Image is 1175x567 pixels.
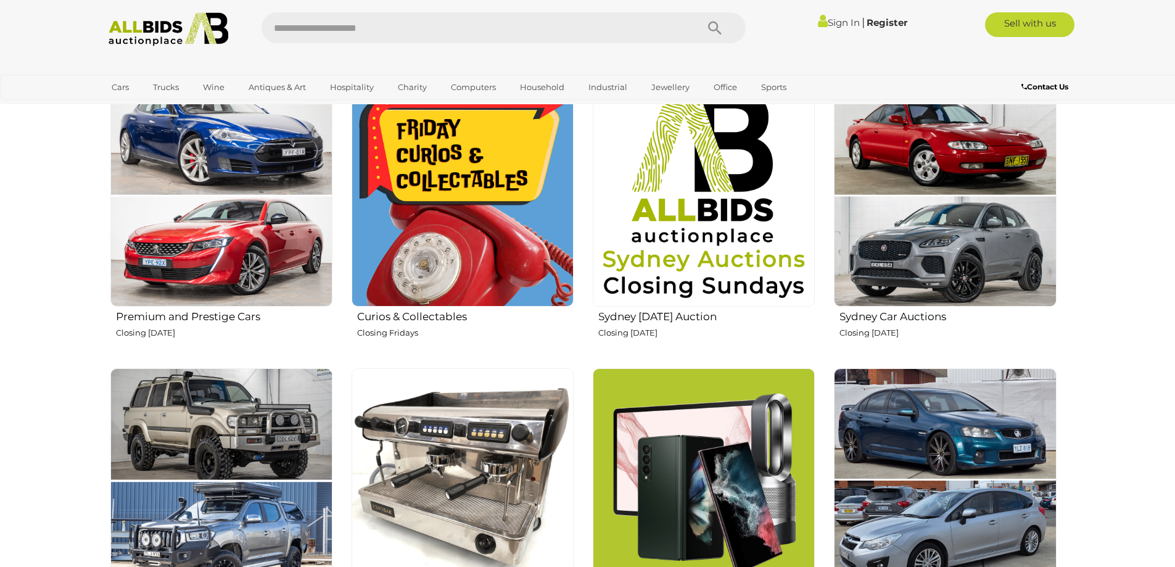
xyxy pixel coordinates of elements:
[512,77,572,97] a: Household
[1021,80,1071,94] a: Contact Us
[598,326,815,340] p: Closing [DATE]
[110,85,332,307] img: Premium and Prestige Cars
[357,308,574,323] h2: Curios & Collectables
[839,326,1056,340] p: Closing [DATE]
[593,85,815,307] img: Sydney Sunday Auction
[351,84,574,358] a: Curios & Collectables Closing Fridays
[116,308,332,323] h2: Premium and Prestige Cars
[598,308,815,323] h2: Sydney [DATE] Auction
[104,77,137,97] a: Cars
[753,77,794,97] a: Sports
[867,17,907,28] a: Register
[241,77,314,97] a: Antiques & Art
[116,326,332,340] p: Closing [DATE]
[985,12,1074,37] a: Sell with us
[443,77,504,97] a: Computers
[102,12,236,46] img: Allbids.com.au
[110,84,332,358] a: Premium and Prestige Cars Closing [DATE]
[834,85,1056,307] img: Sydney Car Auctions
[352,85,574,307] img: Curios & Collectables
[643,77,698,97] a: Jewellery
[390,77,435,97] a: Charity
[592,84,815,358] a: Sydney [DATE] Auction Closing [DATE]
[833,84,1056,358] a: Sydney Car Auctions Closing [DATE]
[1021,82,1068,91] b: Contact Us
[580,77,635,97] a: Industrial
[706,77,745,97] a: Office
[862,15,865,29] span: |
[195,77,233,97] a: Wine
[145,77,187,97] a: Trucks
[684,12,746,43] button: Search
[104,97,207,118] a: [GEOGRAPHIC_DATA]
[839,308,1056,323] h2: Sydney Car Auctions
[322,77,382,97] a: Hospitality
[357,326,574,340] p: Closing Fridays
[818,17,860,28] a: Sign In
